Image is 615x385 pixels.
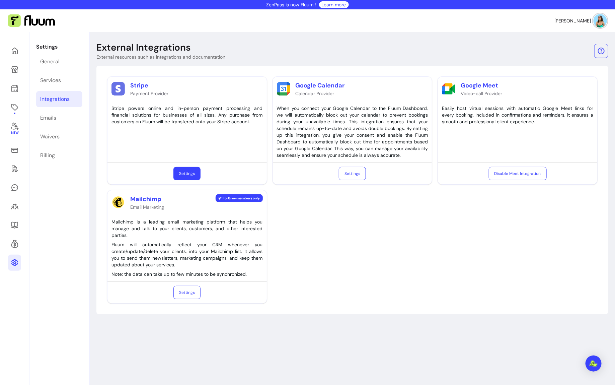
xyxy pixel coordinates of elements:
a: Settings [173,167,201,180]
img: Fluum Logo [8,14,55,27]
button: Settings [339,167,366,180]
div: Waivers [40,133,60,141]
p: Mailchimp is a leading email marketing platform that helps you manage and talk to your clients, c... [111,218,263,239]
div: Stripe powers online and in-person payment processing and financial solutions for businesses of a... [111,105,263,125]
div: When you connect your Google Calendar to the Fluum Dashboard, we will automatically block out you... [277,105,428,158]
p: Note: the data can take up to few minutes to be synchronized. [111,271,263,277]
a: Billing [36,147,82,164]
button: avatar[PERSON_NAME] [554,14,607,27]
img: Google Calendar logo [277,82,290,95]
a: Sales [8,142,21,158]
span: New [11,131,18,135]
p: Stripe [130,81,168,90]
div: Services [40,76,61,84]
a: Refer & Earn [8,236,21,252]
span: [PERSON_NAME] [554,17,591,24]
p: Fluum will automatically reflect your CRM whenever you create/update/delete your clients, into yo... [111,241,263,268]
a: Integrations [36,91,82,107]
img: avatar [594,14,607,27]
button: Settings [173,286,201,299]
p: Payment Provider [130,90,168,97]
p: External Integrations [96,42,191,54]
a: My Page [8,62,21,78]
img: Stripe logo [111,82,125,95]
span: For Grow members only [216,194,263,202]
a: General [36,54,82,70]
a: Home [8,43,21,59]
a: Emails [36,110,82,126]
div: General [40,58,60,66]
a: Services [36,72,82,88]
div: Emails [40,114,56,122]
a: My Messages [8,180,21,196]
img: Mailchimp logo [111,196,125,209]
a: Calendar [8,80,21,97]
p: Calendar Provider [296,90,345,97]
p: Mailchimp [130,194,164,204]
div: Billing [40,151,55,159]
a: Waivers [8,161,21,177]
a: Waivers [36,129,82,145]
div: Easily host virtual sessions with automatic Google Meet links for every booking. Included in conf... [442,105,593,125]
a: Learn more [322,1,346,8]
a: Offerings [8,99,21,115]
button: Disable Meet Integration [489,167,547,180]
div: Open Intercom Messenger [586,356,602,372]
a: Settings [8,255,21,271]
div: Integrations [40,95,70,103]
a: Resources [8,217,21,233]
p: Google Meet [461,81,502,90]
p: Google Calendar [296,81,345,90]
p: Video-call Provider [461,90,502,97]
p: Settings [36,43,82,51]
p: Email Marketing [130,204,164,210]
img: Google Meet logo [442,82,455,95]
a: Clients [8,198,21,214]
p: ZenPass is now Fluum ! [266,1,316,8]
a: New [8,118,21,139]
p: External resources such as integrations and documentation [96,54,225,60]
